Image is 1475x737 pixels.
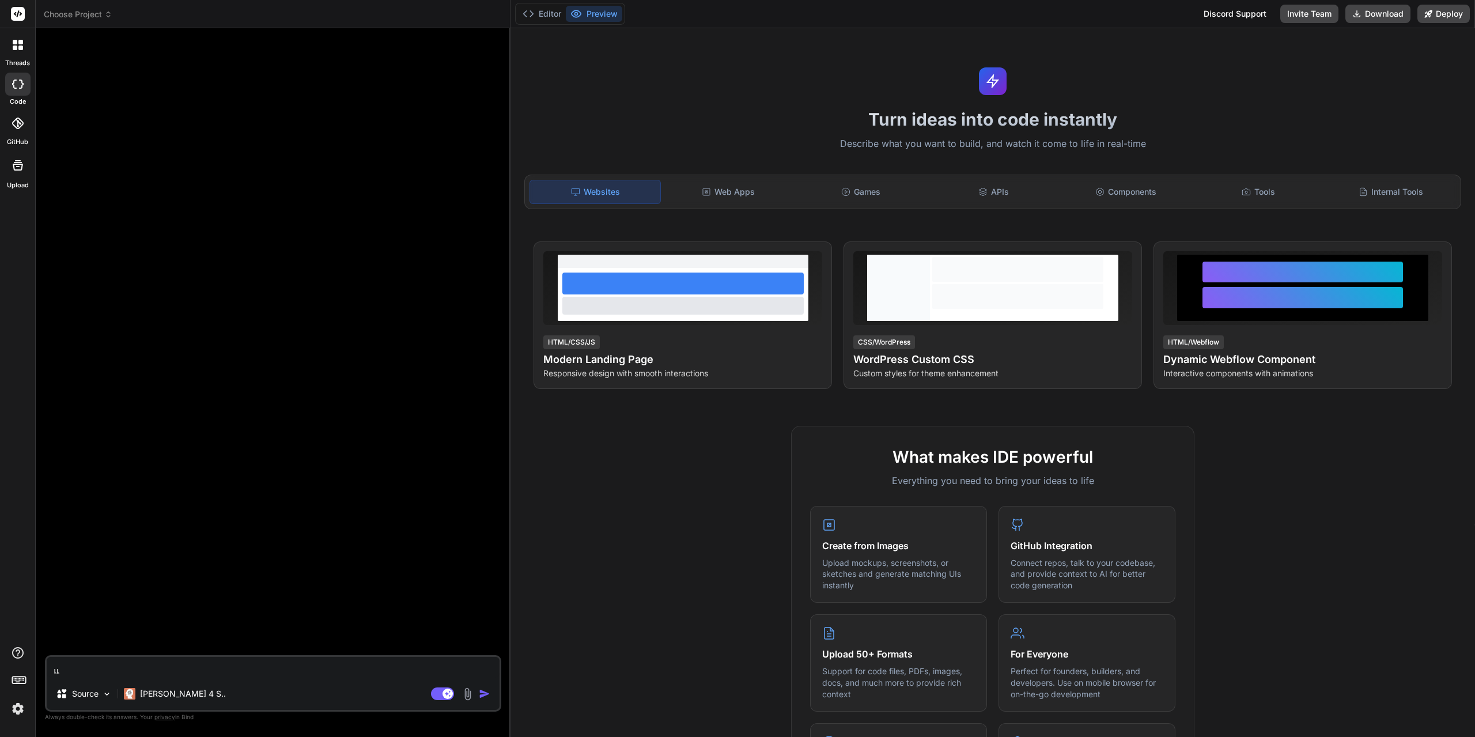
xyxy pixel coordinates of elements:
[1345,5,1410,23] button: Download
[822,647,975,661] h4: Upload 50+ Formats
[154,713,175,720] span: privacy
[928,180,1058,204] div: APIs
[8,699,28,719] img: settings
[45,712,501,723] p: Always double-check its answers. Your in Bind
[1011,539,1163,553] h4: GitHub Integration
[1163,335,1224,349] div: HTML/Webflow
[1011,647,1163,661] h4: For Everyone
[822,666,975,700] p: Support for code files, PDFs, images, docs, and much more to provide rich context
[140,688,226,700] p: [PERSON_NAME] 4 S..
[1193,180,1323,204] div: Tools
[1061,180,1191,204] div: Components
[1163,368,1442,379] p: Interactive components with animations
[517,109,1468,130] h1: Turn ideas into code instantly
[853,368,1132,379] p: Custom styles for theme enhancement
[566,6,622,22] button: Preview
[102,689,112,699] img: Pick Models
[796,180,926,204] div: Games
[822,539,975,553] h4: Create from Images
[1197,5,1273,23] div: Discord Support
[479,688,490,700] img: icon
[44,9,112,20] span: Choose Project
[810,445,1175,469] h2: What makes IDE powerful
[853,352,1132,368] h4: WordPress Custom CSS
[517,137,1468,152] p: Describe what you want to build, and watch it come to life in real-time
[530,180,661,204] div: Websites
[1280,5,1338,23] button: Invite Team
[663,180,793,204] div: Web Apps
[853,335,915,349] div: CSS/WordPress
[1011,557,1163,591] p: Connect repos, talk to your codebase, and provide context to AI for better code generation
[543,352,822,368] h4: Modern Landing Page
[822,557,975,591] p: Upload mockups, screenshots, or sketches and generate matching UIs instantly
[1163,352,1442,368] h4: Dynamic Webflow Component
[7,180,29,190] label: Upload
[5,58,30,68] label: threads
[72,688,99,700] p: Source
[1417,5,1470,23] button: Deploy
[461,687,474,701] img: attachment
[810,474,1175,487] p: Everything you need to bring your ideas to life
[543,335,600,349] div: HTML/CSS/JS
[543,368,822,379] p: Responsive design with smooth interactions
[1011,666,1163,700] p: Perfect for founders, builders, and developers. Use on mobile browser for on-the-go development
[1326,180,1456,204] div: Internal Tools
[518,6,566,22] button: Editor
[124,688,135,700] img: Claude 4 Sonnet
[10,97,26,107] label: code
[7,137,28,147] label: GitHub
[47,657,500,678] textarea: แ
